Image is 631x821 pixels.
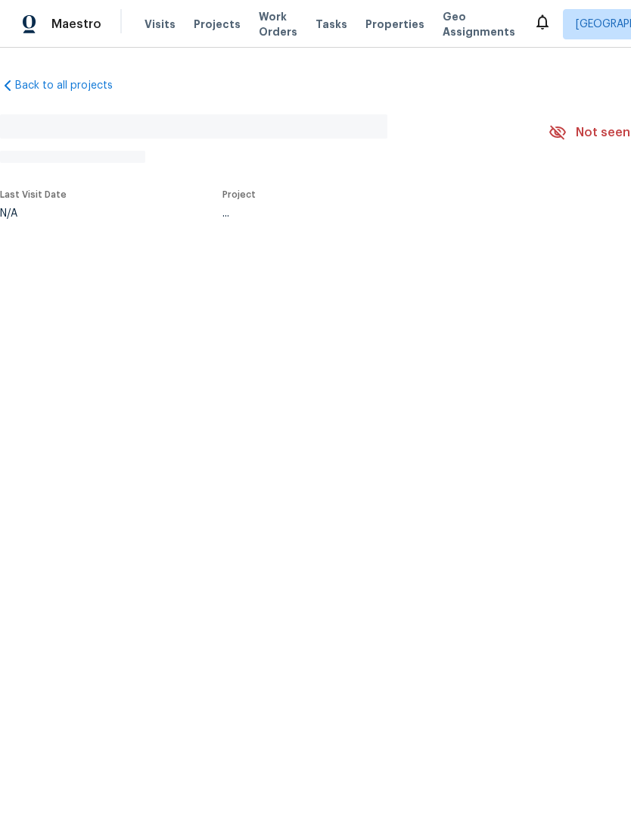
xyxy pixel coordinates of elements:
[259,9,297,39] span: Work Orders
[51,17,101,32] span: Maestro
[222,190,256,199] span: Project
[443,9,515,39] span: Geo Assignments
[145,17,176,32] span: Visits
[365,17,424,32] span: Properties
[222,208,513,219] div: ...
[315,19,347,30] span: Tasks
[194,17,241,32] span: Projects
